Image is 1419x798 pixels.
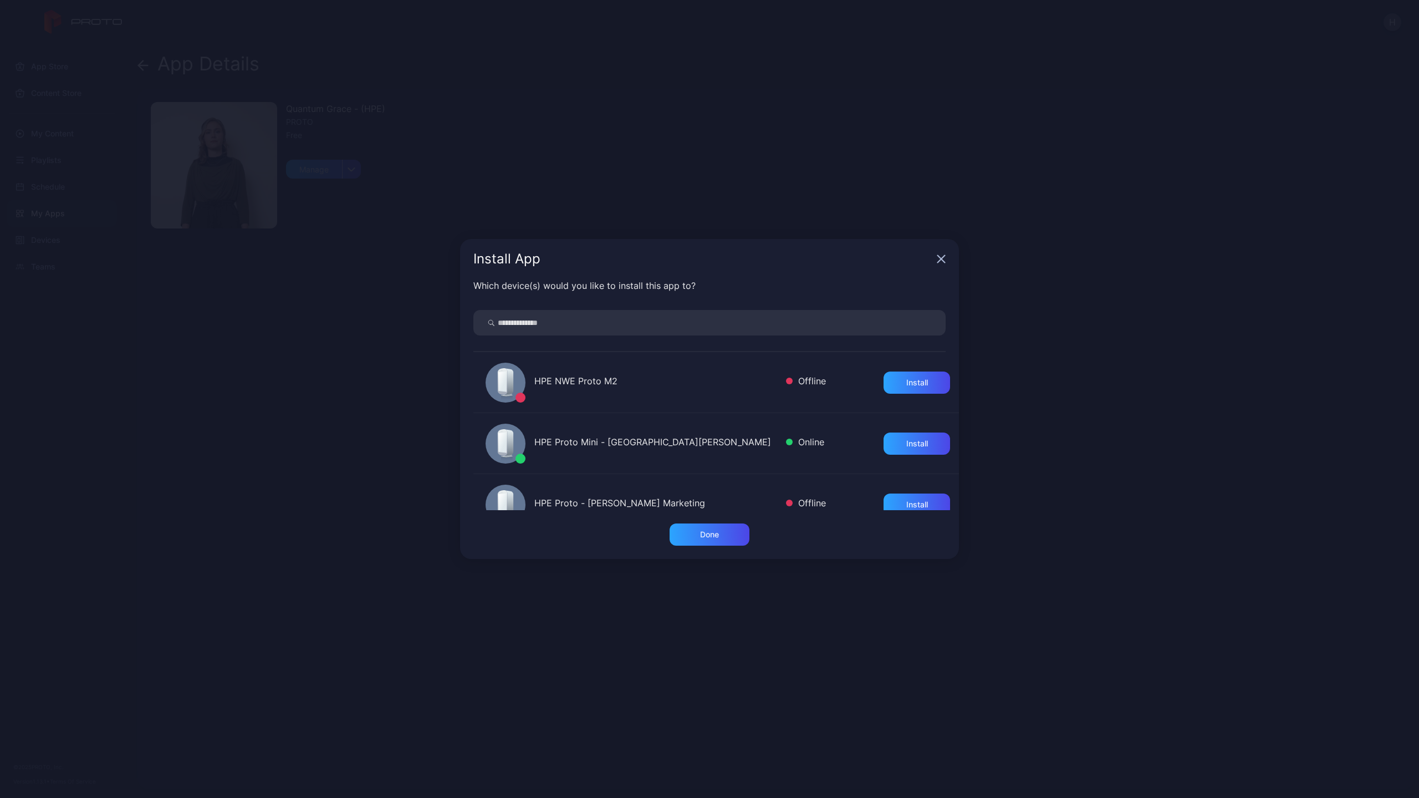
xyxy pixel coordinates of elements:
[906,439,928,448] div: Install
[534,374,777,390] div: HPE NWE Proto M2
[473,279,946,292] div: Which device(s) would you like to install this app to?
[534,435,777,451] div: HPE Proto Mini - [GEOGRAPHIC_DATA][PERSON_NAME]
[534,496,777,512] div: HPE Proto - [PERSON_NAME] Marketing
[906,500,928,509] div: Install
[884,433,950,455] button: Install
[884,494,950,516] button: Install
[473,252,932,266] div: Install App
[906,378,928,387] div: Install
[786,374,826,390] div: Offline
[786,496,826,512] div: Offline
[700,530,719,539] div: Done
[786,435,824,451] div: Online
[884,372,950,394] button: Install
[670,523,749,546] button: Done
